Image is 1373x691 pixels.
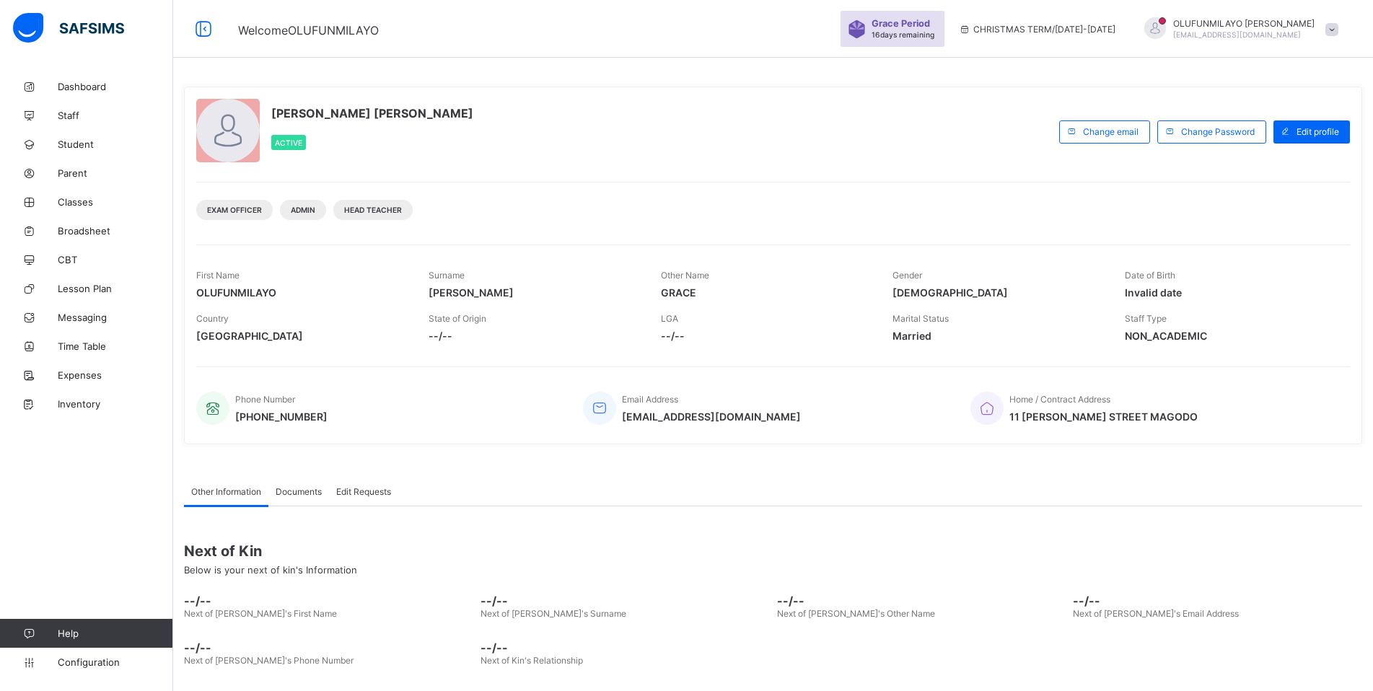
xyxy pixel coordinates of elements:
span: --/-- [777,594,1066,608]
span: NON_ACADEMIC [1125,330,1335,342]
span: Configuration [58,656,172,668]
span: --/-- [661,330,872,342]
span: Next of [PERSON_NAME]'s Email Address [1073,608,1239,619]
span: Other Information [191,486,261,497]
div: OLUFUNMILAYOSAMUEL [1130,17,1346,41]
span: Next of Kin [184,542,1362,560]
span: Country [196,313,229,324]
span: Head Teacher [344,206,402,214]
span: LGA [661,313,678,324]
span: Expenses [58,369,173,381]
span: Staff [58,110,173,121]
span: Home / Contract Address [1009,394,1110,405]
span: --/-- [1073,594,1362,608]
span: Next of [PERSON_NAME]'s Surname [481,608,626,619]
span: Classes [58,196,173,208]
span: Grace Period [872,18,930,29]
span: [GEOGRAPHIC_DATA] [196,330,407,342]
span: Surname [429,270,465,281]
span: Change Password [1181,126,1255,137]
span: Documents [276,486,322,497]
span: OLUFUNMILAYO [196,286,407,299]
span: Next of [PERSON_NAME]'s First Name [184,608,337,619]
span: Parent [58,167,173,179]
span: GRACE [661,286,872,299]
span: --/-- [481,641,770,655]
span: [EMAIL_ADDRESS][DOMAIN_NAME] [622,410,801,423]
span: First Name [196,270,240,281]
span: [DEMOGRAPHIC_DATA] [892,286,1103,299]
span: OLUFUNMILAYO [PERSON_NAME] [1173,18,1315,29]
span: 16 days remaining [872,30,934,39]
span: Student [58,138,173,150]
span: Lesson Plan [58,283,173,294]
span: --/-- [184,594,473,608]
span: Inventory [58,398,173,410]
span: Change email [1083,126,1139,137]
span: Email Address [622,394,678,405]
span: Edit profile [1297,126,1339,137]
span: Phone Number [235,394,295,405]
span: Help [58,628,172,639]
span: Messaging [58,312,173,323]
span: Married [892,330,1103,342]
span: --/-- [481,594,770,608]
span: --/-- [184,641,473,655]
span: Exam Officer [207,206,262,214]
span: Staff Type [1125,313,1167,324]
span: [EMAIL_ADDRESS][DOMAIN_NAME] [1173,30,1301,39]
span: Gender [892,270,922,281]
span: session/term information [959,24,1115,35]
span: Broadsheet [58,225,173,237]
span: Next of [PERSON_NAME]'s Phone Number [184,655,354,666]
span: Active [275,138,302,147]
span: 11 [PERSON_NAME] STREET MAGODO [1009,410,1198,423]
img: sticker-purple.71386a28dfed39d6af7621340158ba97.svg [848,20,866,38]
span: Other Name [661,270,709,281]
span: CBT [58,254,173,265]
span: [PERSON_NAME] [PERSON_NAME] [271,106,473,120]
span: [PHONE_NUMBER] [235,410,328,423]
span: Invalid date [1125,286,1335,299]
span: Admin [291,206,315,214]
span: Time Table [58,340,173,352]
span: Edit Requests [336,486,391,497]
span: Welcome OLUFUNMILAYO [238,23,379,38]
span: Marital Status [892,313,949,324]
span: [PERSON_NAME] [429,286,639,299]
span: Date of Birth [1125,270,1175,281]
span: State of Origin [429,313,486,324]
span: Next of [PERSON_NAME]'s Other Name [777,608,935,619]
span: Dashboard [58,81,173,92]
span: --/-- [429,330,639,342]
span: Next of Kin's Relationship [481,655,583,666]
img: safsims [13,13,124,43]
span: Below is your next of kin's Information [184,564,357,576]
